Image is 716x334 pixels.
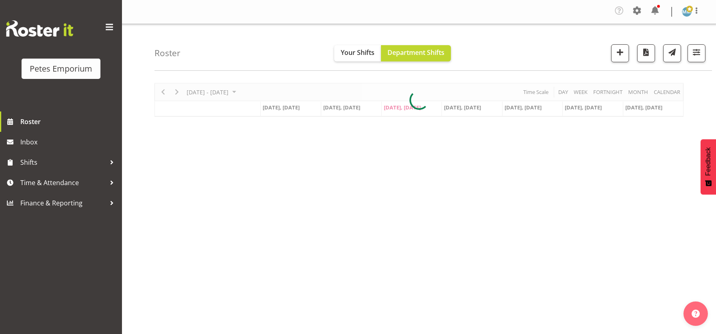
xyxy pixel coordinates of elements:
[341,48,374,57] span: Your Shifts
[20,116,118,128] span: Roster
[682,7,692,17] img: mandy-mosley3858.jpg
[20,177,106,189] span: Time & Attendance
[155,48,181,58] h4: Roster
[20,197,106,209] span: Finance & Reporting
[705,147,712,176] span: Feedback
[387,48,444,57] span: Department Shifts
[637,44,655,62] button: Download a PDF of the roster according to the set date range.
[20,156,106,168] span: Shifts
[701,139,716,194] button: Feedback - Show survey
[663,44,681,62] button: Send a list of all shifts for the selected filtered period to all rostered employees.
[6,20,73,37] img: Rosterit website logo
[688,44,705,62] button: Filter Shifts
[30,63,92,75] div: Petes Emporium
[20,136,118,148] span: Inbox
[692,310,700,318] img: help-xxl-2.png
[611,44,629,62] button: Add a new shift
[381,45,451,61] button: Department Shifts
[334,45,381,61] button: Your Shifts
